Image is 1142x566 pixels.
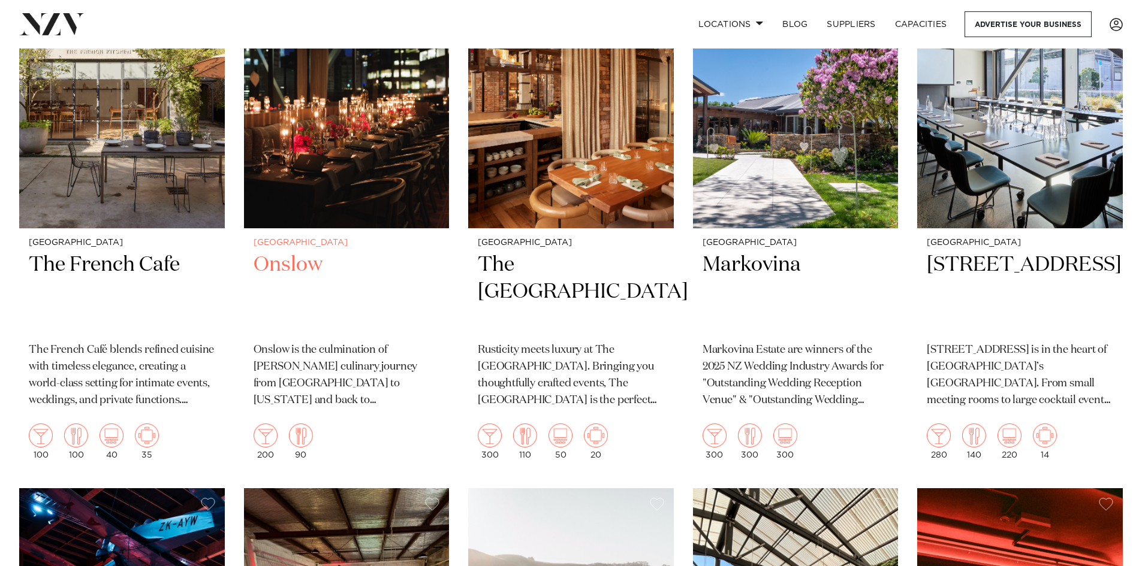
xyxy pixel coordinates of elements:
[703,252,889,332] h2: Markovina
[100,423,123,447] img: theatre.png
[965,11,1092,37] a: Advertise your business
[962,423,986,447] img: dining.png
[549,423,572,447] img: theatre.png
[927,252,1113,332] h2: [STREET_ADDRESS]
[773,11,817,37] a: BLOG
[29,342,215,409] p: The French Café blends refined cuisine with timeless elegance, creating a world-class setting for...
[513,423,537,447] img: dining.png
[817,11,885,37] a: SUPPLIERS
[703,238,889,247] small: [GEOGRAPHIC_DATA]
[478,423,502,447] img: cocktail.png
[478,342,664,409] p: Rusticity meets luxury at The [GEOGRAPHIC_DATA]. Bringing you thoughtfully crafted events, The [G...
[29,252,215,332] h2: The French Cafe
[478,252,664,332] h2: The [GEOGRAPHIC_DATA]
[927,423,951,459] div: 280
[885,11,957,37] a: Capacities
[513,423,537,459] div: 110
[254,252,440,332] h2: Onslow
[584,423,608,447] img: meeting.png
[19,13,85,35] img: nzv-logo.png
[64,423,88,459] div: 100
[254,423,278,459] div: 200
[254,423,278,447] img: cocktail.png
[738,423,762,447] img: dining.png
[998,423,1022,447] img: theatre.png
[135,423,159,459] div: 35
[927,342,1113,409] p: [STREET_ADDRESS] is in the heart of [GEOGRAPHIC_DATA]’s [GEOGRAPHIC_DATA]. From small meeting roo...
[998,423,1022,459] div: 220
[135,423,159,447] img: meeting.png
[29,423,53,447] img: cocktail.png
[584,423,608,459] div: 20
[962,423,986,459] div: 140
[29,423,53,459] div: 100
[703,423,727,459] div: 300
[927,423,951,447] img: cocktail.png
[289,423,313,447] img: dining.png
[254,238,440,247] small: [GEOGRAPHIC_DATA]
[1033,423,1057,447] img: meeting.png
[773,423,797,447] img: theatre.png
[478,238,664,247] small: [GEOGRAPHIC_DATA]
[703,342,889,409] p: Markovina Estate are winners of the 2025 NZ Wedding Industry Awards for "Outstanding Wedding Rece...
[549,423,572,459] div: 50
[478,423,502,459] div: 300
[1033,423,1057,459] div: 14
[289,423,313,459] div: 90
[703,423,727,447] img: cocktail.png
[29,238,215,247] small: [GEOGRAPHIC_DATA]
[927,238,1113,247] small: [GEOGRAPHIC_DATA]
[64,423,88,447] img: dining.png
[254,342,440,409] p: Onslow is the culmination of [PERSON_NAME] culinary journey from [GEOGRAPHIC_DATA] to [US_STATE] ...
[100,423,123,459] div: 40
[689,11,773,37] a: Locations
[738,423,762,459] div: 300
[773,423,797,459] div: 300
